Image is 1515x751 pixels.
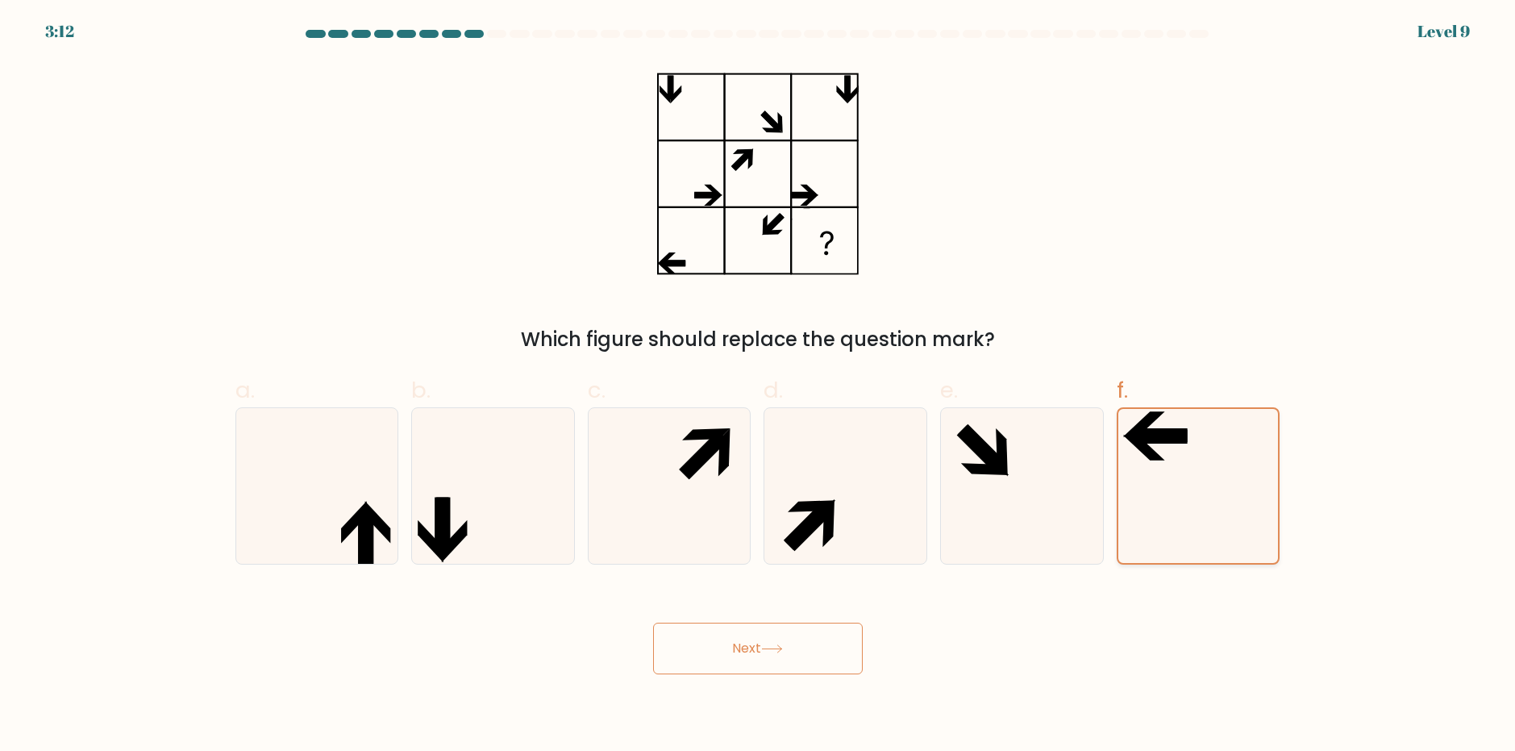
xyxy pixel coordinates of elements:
[588,374,606,406] span: c.
[940,374,958,406] span: e.
[764,374,783,406] span: d.
[653,623,863,674] button: Next
[411,374,431,406] span: b.
[1417,19,1470,44] div: Level 9
[235,374,255,406] span: a.
[45,19,74,44] div: 3:12
[245,325,1271,354] div: Which figure should replace the question mark?
[1117,374,1128,406] span: f.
